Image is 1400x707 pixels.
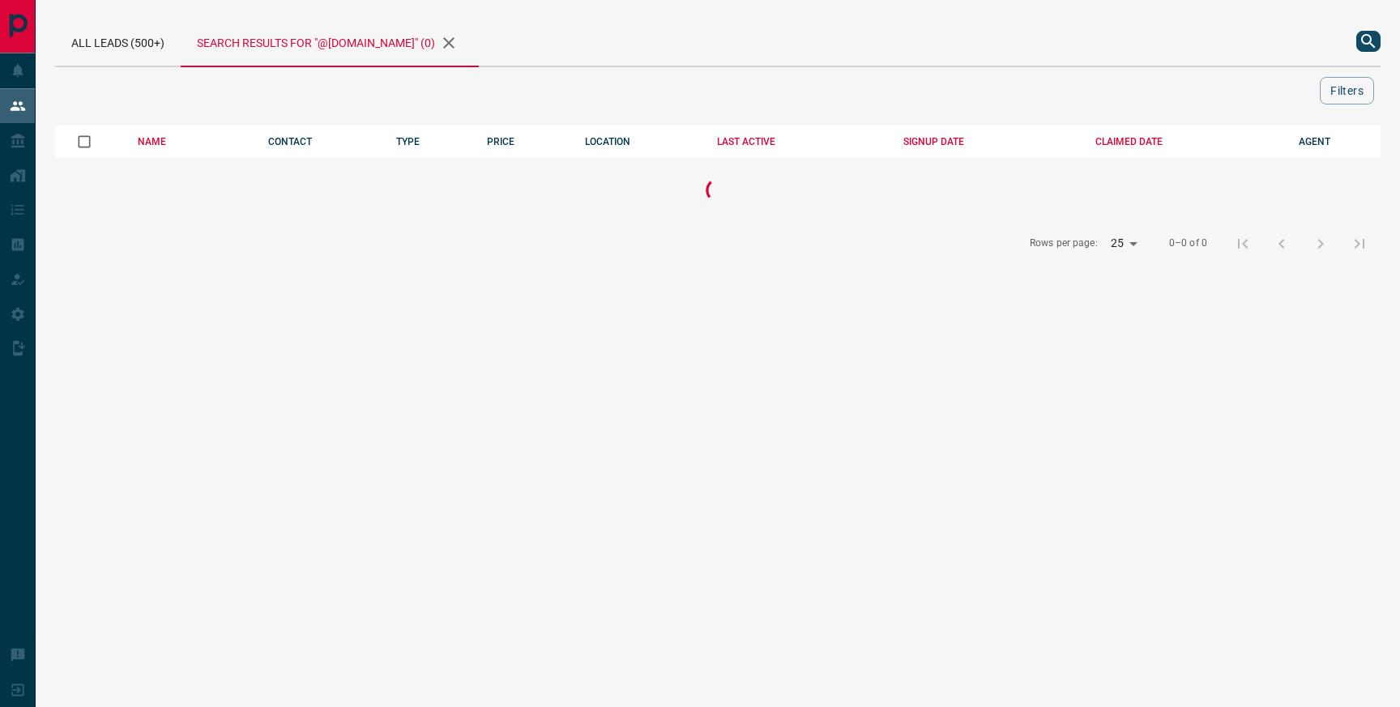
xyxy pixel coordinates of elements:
[903,136,1070,147] div: SIGNUP DATE
[1030,236,1098,250] p: Rows per page:
[717,136,880,147] div: LAST ACTIVE
[1320,77,1374,104] button: Filters
[1104,232,1143,255] div: 25
[268,136,373,147] div: CONTACT
[138,136,244,147] div: NAME
[1095,136,1275,147] div: CLAIMED DATE
[1169,236,1207,250] p: 0–0 of 0
[1299,136,1381,147] div: AGENT
[1356,31,1381,52] button: search button
[181,16,479,67] div: Search results for "@[DOMAIN_NAME]" (0)
[396,136,463,147] div: TYPE
[585,136,693,147] div: LOCATION
[487,136,561,147] div: PRICE
[55,16,181,66] div: All Leads (500+)
[637,174,799,207] div: Loading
